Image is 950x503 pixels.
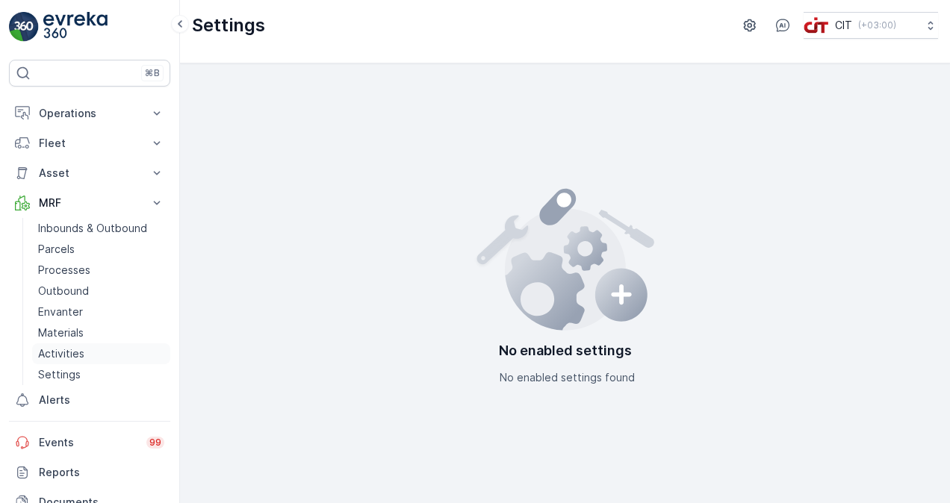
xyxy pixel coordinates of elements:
[474,182,656,331] img: config error
[858,19,896,31] p: ( +03:00 )
[32,302,170,322] a: Envanter
[39,106,140,121] p: Operations
[804,12,938,39] button: CIT(+03:00)
[38,304,83,319] p: Envanter
[9,428,170,457] a: Events99
[32,260,170,281] a: Processes
[32,322,170,343] a: Materials
[9,188,170,218] button: MRF
[9,158,170,188] button: Asset
[38,242,75,257] p: Parcels
[804,17,829,34] img: cit-logo_pOk6rL0.png
[500,370,635,385] p: No enabled settings found
[32,239,170,260] a: Parcels
[38,221,147,236] p: Inbounds & Outbound
[32,218,170,239] a: Inbounds & Outbound
[38,263,90,278] p: Processes
[145,67,160,79] p: ⌘B
[39,136,140,151] p: Fleet
[835,18,852,33] p: CIT
[38,325,84,340] p: Materials
[9,457,170,487] a: Reports
[32,343,170,364] a: Activities
[9,12,39,42] img: logo
[43,12,108,42] img: logo_light-DOdMpM7g.png
[38,367,81,382] p: Settings
[9,99,170,128] button: Operations
[39,166,140,181] p: Asset
[39,393,164,407] p: Alerts
[32,364,170,385] a: Settings
[38,284,89,299] p: Outbound
[39,196,140,210] p: MRF
[38,346,84,361] p: Activities
[39,435,137,450] p: Events
[9,385,170,415] a: Alerts
[149,436,161,449] p: 99
[32,281,170,302] a: Outbound
[499,340,632,361] p: No enabled settings
[39,465,164,480] p: Reports
[9,128,170,158] button: Fleet
[192,13,265,37] p: Settings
